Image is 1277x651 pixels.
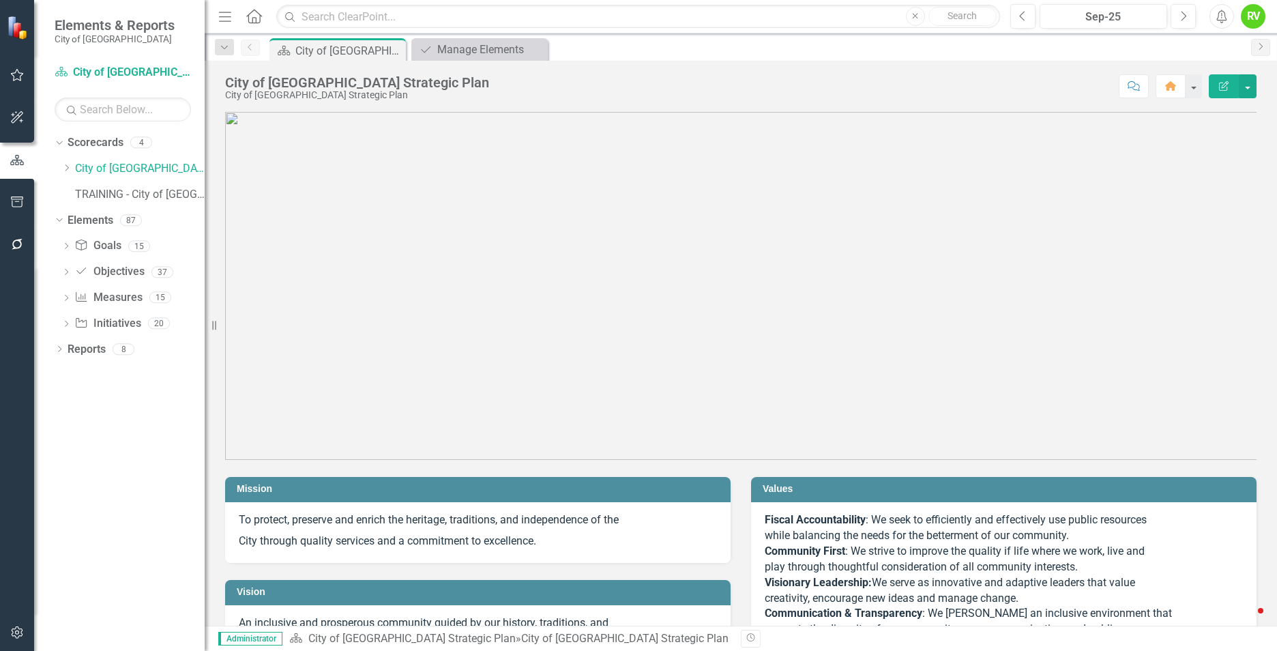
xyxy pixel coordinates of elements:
[765,513,866,526] b: Fiscal Accountability
[74,264,144,280] a: Objectives
[928,7,997,26] button: Search
[763,484,1250,494] h3: Values
[308,632,516,645] a: City of [GEOGRAPHIC_DATA] Strategic Plan
[68,213,113,229] a: Elements
[225,112,1257,460] img: mceclip0%20v5.png
[55,17,175,33] span: Elements & Reports
[237,484,724,494] h3: Mission
[120,214,142,226] div: 87
[1241,4,1265,29] button: RV
[276,5,1000,29] input: Search ClearPoint...
[295,42,402,59] div: City of [GEOGRAPHIC_DATA] Strategic Plan
[55,33,175,44] small: City of [GEOGRAPHIC_DATA]
[225,75,489,90] div: City of [GEOGRAPHIC_DATA] Strategic Plan
[148,318,170,330] div: 20
[218,632,282,646] span: Administrator
[128,240,150,252] div: 15
[149,292,171,304] div: 15
[239,531,717,549] p: City through quality services and a commitment to excellence.
[7,16,31,40] img: ClearPoint Strategy
[765,576,872,589] b: Visionary Leadership:
[765,607,922,620] b: Communication & Transparency
[74,238,121,254] a: Goals
[239,512,717,531] p: To protect, preserve and enrich the heritage, traditions, and independence of the
[1231,605,1263,637] iframe: Intercom live chat
[130,137,152,149] div: 4
[1044,9,1162,25] div: Sep-25
[113,343,134,355] div: 8
[948,10,977,21] span: Search
[415,41,544,58] a: Manage Elements
[55,65,191,81] a: City of [GEOGRAPHIC_DATA] Strategic Plan
[151,266,173,278] div: 37
[1040,4,1167,29] button: Sep-25
[68,342,106,358] a: Reports
[437,41,544,58] div: Manage Elements
[55,98,191,121] input: Search Below...
[289,631,731,647] div: »
[765,545,845,558] b: Community First
[239,616,717,647] p: An inclusive and prosperous community guided by our history, traditions, and natural environment.
[75,187,205,203] a: TRAINING - City of [GEOGRAPHIC_DATA]
[75,161,205,177] a: City of [GEOGRAPHIC_DATA] Strategic Plan
[74,290,142,306] a: Measures
[237,587,724,597] h3: Vision
[225,90,489,100] div: City of [GEOGRAPHIC_DATA] Strategic Plan
[74,316,141,332] a: Initiatives
[521,632,729,645] div: City of [GEOGRAPHIC_DATA] Strategic Plan
[68,135,123,151] a: Scorecards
